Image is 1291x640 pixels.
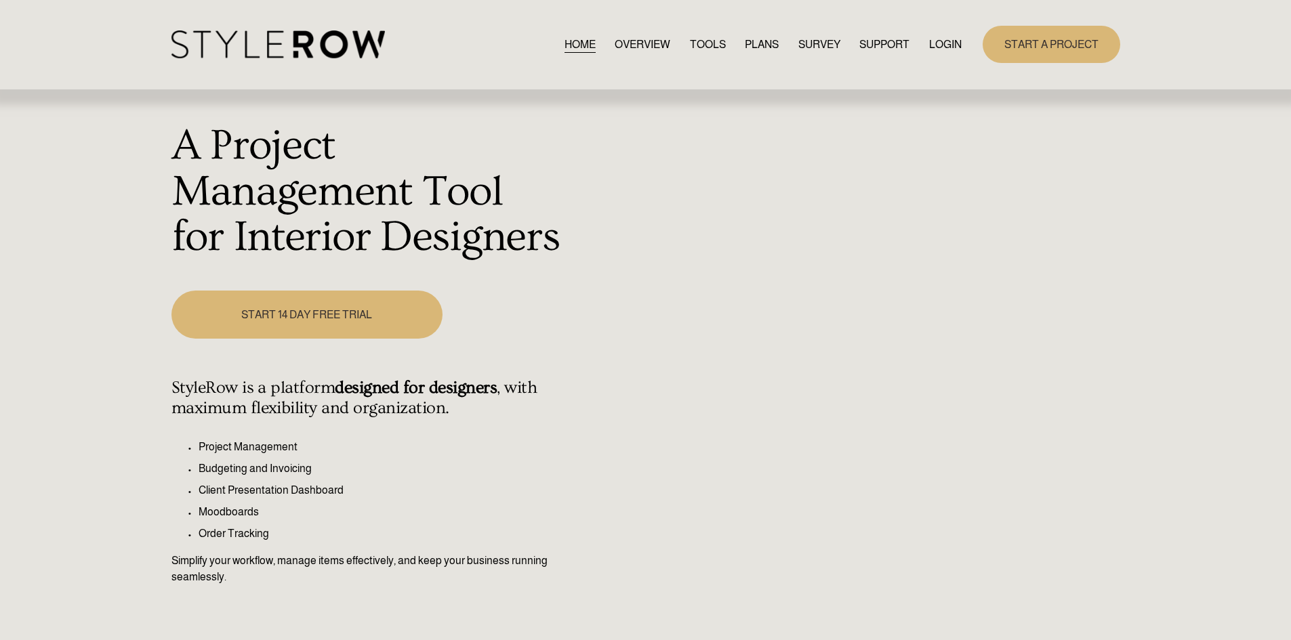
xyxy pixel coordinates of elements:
h1: A Project Management Tool for Interior Designers [171,123,562,261]
a: folder dropdown [859,35,909,54]
p: Moodboards [199,504,562,520]
p: Project Management [199,439,562,455]
a: START A PROJECT [983,26,1120,63]
img: StyleRow [171,30,385,58]
a: SURVEY [798,35,840,54]
p: Order Tracking [199,526,562,542]
a: LOGIN [929,35,962,54]
a: OVERVIEW [615,35,670,54]
p: Budgeting and Invoicing [199,461,562,477]
a: START 14 DAY FREE TRIAL [171,291,443,339]
a: TOOLS [690,35,726,54]
p: Simplify your workflow, manage items effectively, and keep your business running seamlessly. [171,553,562,585]
a: HOME [565,35,596,54]
span: SUPPORT [859,37,909,53]
a: PLANS [745,35,779,54]
strong: designed for designers [335,378,497,398]
p: Client Presentation Dashboard [199,482,562,498]
h4: StyleRow is a platform , with maximum flexibility and organization. [171,378,562,419]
